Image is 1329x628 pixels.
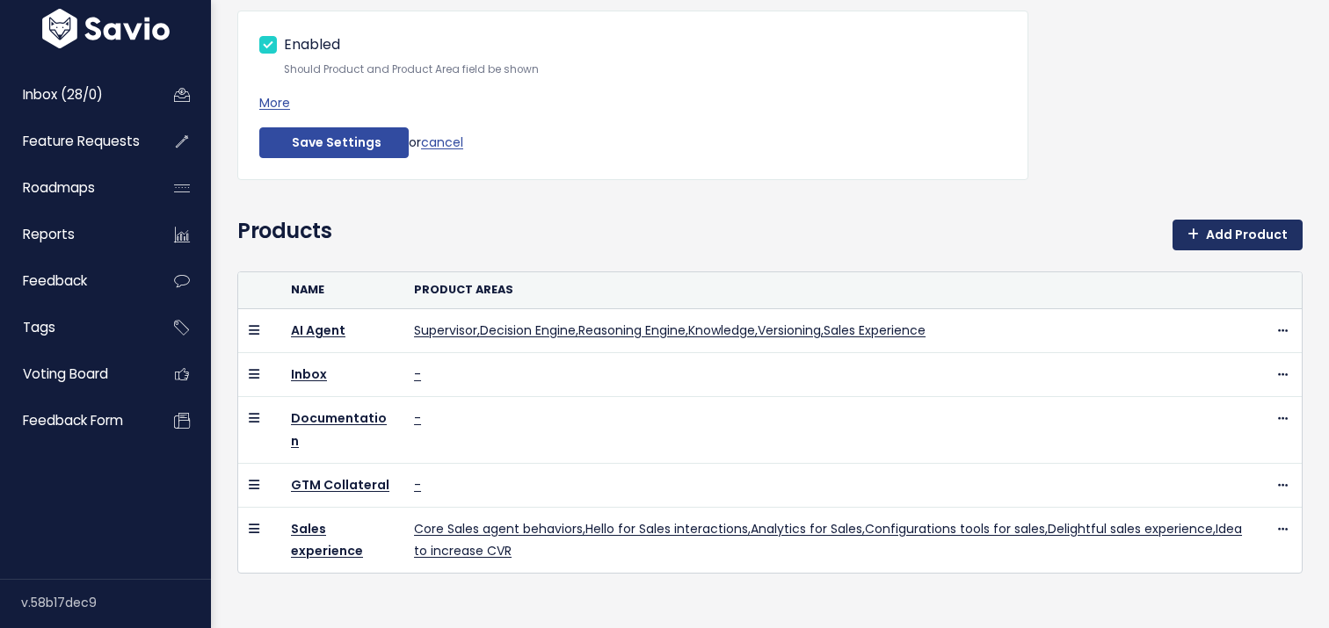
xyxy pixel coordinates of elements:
span: Tags [23,318,55,336]
div: v.58b17dec9 [21,580,211,625]
a: Inbox [291,365,327,383]
a: Roadmaps [4,168,146,208]
a: Tags [4,307,146,348]
span: Decision Engine [480,321,576,339]
a: - [414,476,421,494]
span: Configurations tools for sales [865,520,1045,538]
a: Feedback form [4,401,146,441]
a: AI Agent [291,321,345,339]
span: Roadmaps [23,178,95,197]
span: Hello for Sales interactions [585,520,748,538]
div: or [259,127,1006,159]
a: More [259,94,290,112]
span: Knowledge [688,321,755,339]
span: Reasoning Engine [578,321,686,339]
a: Core Sales agent behaviors,Hello for Sales interactions,Analytics for Sales,Configurations tools ... [414,520,1242,559]
img: logo-white.9d6f32f41409.svg [38,9,174,48]
button: Save Settings [259,127,409,159]
th: Product Areas [403,272,1264,308]
a: Add Product [1173,220,1303,251]
span: Reports [23,225,75,243]
a: Voting Board [4,354,146,394]
a: Reports [4,214,146,255]
span: Feedback form [23,411,123,429]
small: Should Product and Product Area field be shown [284,61,1006,79]
a: Feedback [4,261,146,301]
span: Inbox (28/0) [23,85,103,104]
span: Analytics for Sales [751,520,862,538]
a: - [414,409,421,427]
span: Core Sales agent behaviors [414,520,583,538]
span: Feedback [23,271,87,290]
span: Versioning [758,321,821,339]
span: Voting Board [23,365,108,383]
a: - [414,365,421,383]
span: Sales Experience [824,321,926,339]
label: Enabled [284,32,340,58]
a: GTM Collateral [291,476,389,494]
span: Supervisor [414,321,477,339]
a: Supervisor,Decision Engine,Reasoning Engine,Knowledge,Versioning,Sales Experience [414,321,926,339]
a: cancel [421,134,463,151]
th: Name [280,272,403,308]
a: Documentation [291,409,387,449]
a: Feature Requests [4,121,146,162]
a: Inbox (28/0) [4,75,146,115]
span: Feature Requests [23,132,140,150]
span: Delightful sales experience [1048,520,1213,538]
a: Sales experience [291,520,363,559]
h4: Products [237,215,331,264]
